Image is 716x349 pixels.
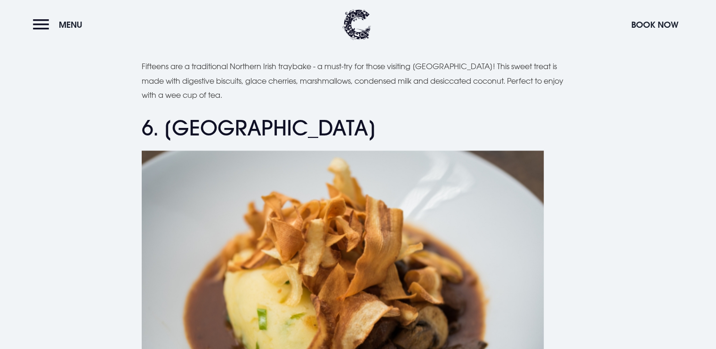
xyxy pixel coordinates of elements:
button: Book Now [627,15,683,35]
h2: 6. [GEOGRAPHIC_DATA] [142,116,575,141]
p: Fifteens are a traditional Northern Irish traybake - a must-try for those visiting [GEOGRAPHIC_DA... [142,59,575,102]
h2: 5. Fifteens [142,25,575,50]
img: Clandeboye Lodge [343,9,371,40]
button: Menu [33,15,87,35]
span: Menu [59,19,82,30]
